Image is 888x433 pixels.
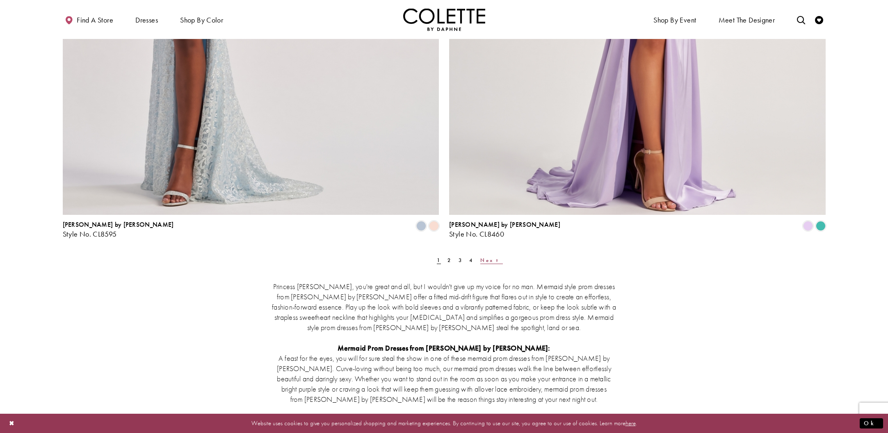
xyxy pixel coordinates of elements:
[63,8,115,31] a: Find a store
[653,16,696,24] span: Shop By Event
[860,418,883,428] button: Submit Dialog
[651,8,698,31] span: Shop By Event
[467,254,476,266] a: Page 4
[63,229,117,239] span: Style No. CL8595
[456,254,465,266] a: Page 3
[480,257,503,264] span: Next
[813,8,825,31] a: Check Wishlist
[59,418,829,429] p: Website uses cookies to give you personalized shopping and marketing experiences. By continuing t...
[469,257,473,264] span: 4
[338,343,550,353] strong: Mermaid Prom Dresses from [PERSON_NAME] by [PERSON_NAME]:
[180,16,223,24] span: Shop by color
[63,220,174,229] span: [PERSON_NAME] by [PERSON_NAME]
[803,221,813,231] i: Lilac
[5,416,19,431] button: Close Dialog
[63,221,174,238] div: Colette by Daphne Style No. CL8595
[178,8,225,31] span: Shop by color
[719,16,775,24] span: Meet the designer
[429,221,439,231] i: Blush
[447,257,452,264] span: 2
[270,281,619,333] p: Princess [PERSON_NAME], you're great and all, but I wouldn't give up my voice for no man. Mermaid...
[403,8,485,31] img: Colette by Daphne
[717,8,777,31] a: Meet the designer
[270,353,619,404] p: A feast for the eyes, you will for sure steal the show in one of these mermaid prom dresses from ...
[77,16,113,24] span: Find a store
[437,257,441,264] span: 1
[795,8,807,31] a: Toggle search
[449,221,560,238] div: Colette by Daphne Style No. CL8460
[816,221,826,231] i: Turquoise
[133,8,160,31] span: Dresses
[135,16,158,24] span: Dresses
[625,419,636,427] a: here
[416,221,426,231] i: Ice Blue
[449,220,560,229] span: [PERSON_NAME] by [PERSON_NAME]
[403,8,485,31] a: Visit Home Page
[478,254,505,266] a: Next Page
[449,229,504,239] span: Style No. CL8460
[434,254,443,266] span: Current Page
[459,257,463,264] span: 3
[445,254,454,266] a: Page 2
